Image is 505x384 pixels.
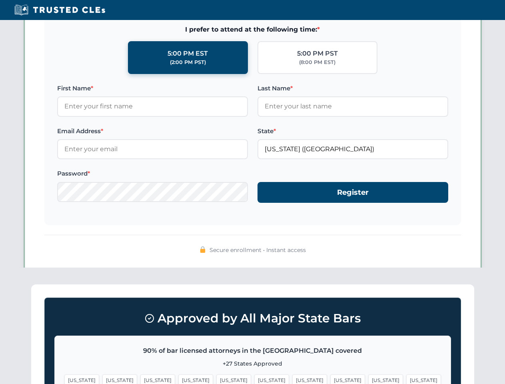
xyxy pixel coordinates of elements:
[257,182,448,203] button: Register
[12,4,108,16] img: Trusted CLEs
[64,346,441,356] p: 90% of bar licensed attorneys in the [GEOGRAPHIC_DATA] covered
[57,139,248,159] input: Enter your email
[57,169,248,178] label: Password
[54,308,451,329] h3: Approved by All Major State Bars
[57,84,248,93] label: First Name
[210,246,306,254] span: Secure enrollment • Instant access
[57,96,248,116] input: Enter your first name
[170,58,206,66] div: (2:00 PM PST)
[57,126,248,136] label: Email Address
[64,359,441,368] p: +27 States Approved
[168,48,208,59] div: 5:00 PM EST
[257,126,448,136] label: State
[297,48,338,59] div: 5:00 PM PST
[257,84,448,93] label: Last Name
[299,58,335,66] div: (8:00 PM EST)
[257,139,448,159] input: California (CA)
[200,246,206,253] img: 🔒
[257,96,448,116] input: Enter your last name
[57,24,448,35] span: I prefer to attend at the following time:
